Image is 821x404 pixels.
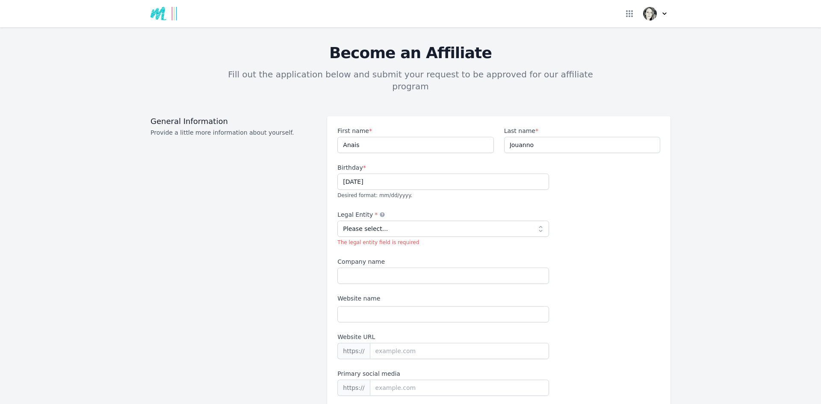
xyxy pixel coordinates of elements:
label: Birthday [337,163,549,172]
p: Fill out the application below and submit your request to be approved for our affiliate program [219,68,602,92]
input: example.com [370,343,549,359]
label: Primary social media [337,369,549,378]
label: Legal Entity [337,210,549,219]
label: First name [337,127,493,135]
span: https:// [337,380,369,396]
h3: General Information [151,116,317,127]
label: Last name [504,127,660,135]
label: Company name [337,257,549,266]
span: Desired format: mm/dd/yyyy. [337,192,412,198]
span: The legal entity field is required [337,239,419,245]
span: https:// [337,343,369,359]
input: example.com [370,380,549,396]
h3: Become an Affiliate [151,44,670,62]
input: mm/dd/yyyy [337,174,549,190]
label: Website name [337,294,549,303]
p: Provide a little more information about yourself. [151,128,317,137]
label: Website URL [337,333,549,341]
